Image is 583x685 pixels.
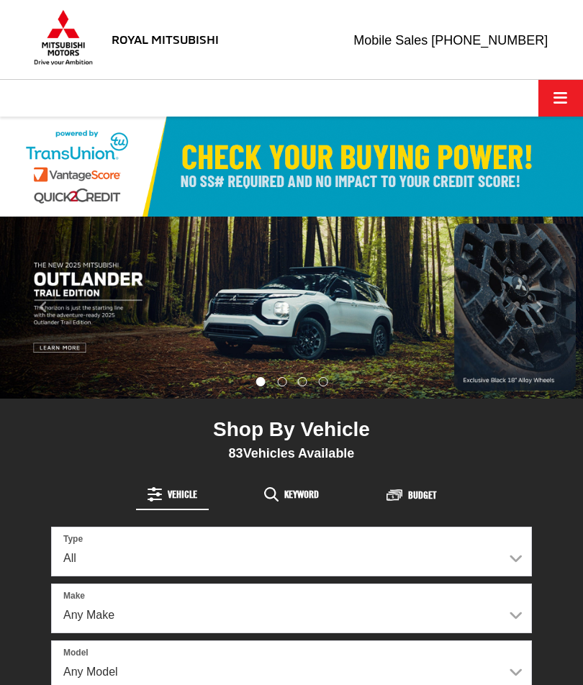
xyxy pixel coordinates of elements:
[431,33,548,47] span: [PHONE_NUMBER]
[51,445,532,461] div: Vehicles Available
[63,647,89,659] label: Model
[63,590,85,602] label: Make
[51,417,532,445] div: Shop By Vehicle
[318,377,327,386] li: Go to slide number 4.
[298,377,307,386] li: Go to slide number 3.
[229,446,243,461] span: 83
[284,489,319,499] span: Keyword
[31,9,96,65] img: Mitsubishi
[63,533,83,545] label: Type
[168,489,197,499] span: Vehicle
[256,377,266,386] li: Go to slide number 1.
[353,33,428,47] span: Mobile Sales
[538,80,583,117] button: Click to show site navigation
[408,490,436,500] span: Budget
[277,377,286,386] li: Go to slide number 2.
[112,32,219,46] h3: Royal Mitsubishi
